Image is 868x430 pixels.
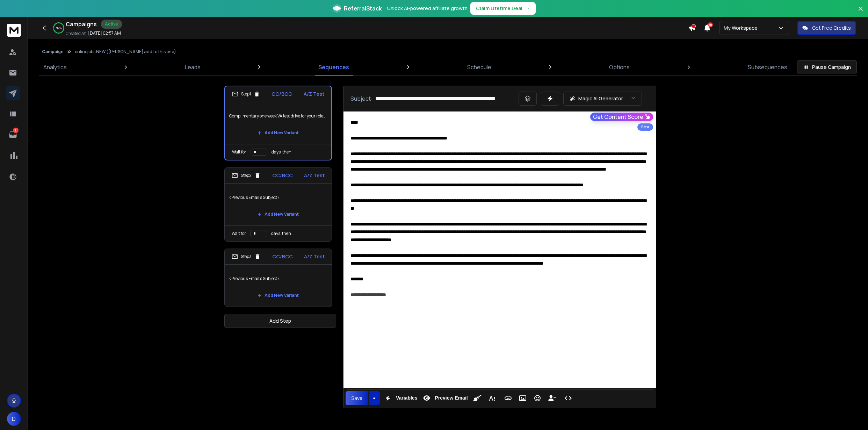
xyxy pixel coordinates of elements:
p: Analytics [43,63,67,71]
p: CC/BCC [272,91,292,98]
button: Campaign [42,49,64,55]
a: Leads [181,59,205,76]
div: Step 2 [232,172,261,179]
p: <Previous Email's Subject> [229,188,327,207]
button: Insert Unsubscribe Link [545,391,559,405]
span: Variables [395,395,419,401]
p: Leads [185,63,201,71]
p: Sequences [318,63,349,71]
button: D [7,412,21,426]
button: Magic AI Generator [563,92,642,106]
p: Subject: [350,94,372,103]
p: My Workspace [724,24,760,31]
button: Add New Variant [252,207,304,221]
a: Schedule [463,59,496,76]
button: Emoticons [531,391,544,405]
p: [DATE] 02:57 AM [88,30,121,36]
p: CC/BCC [272,253,293,260]
span: → [525,5,530,12]
button: Preview Email [420,391,469,405]
button: Clean HTML [471,391,484,405]
li: Step2CC/BCCA/Z Test<Previous Email's Subject>Add New VariantWait fordays, then [224,167,332,242]
p: Get Free Credits [812,24,851,31]
p: CC/BCC [272,172,293,179]
button: Save [346,391,368,405]
button: Add New Variant [252,288,304,302]
span: Preview Email [433,395,469,401]
div: Active [101,20,122,29]
p: Options [609,63,630,71]
p: 1 [13,128,19,133]
li: Step3CC/BCCA/Z Test<Previous Email's Subject>Add New Variant [224,249,332,307]
a: Sequences [314,59,353,76]
p: onlinejobs NEW ([PERSON_NAME] add to this one) [75,49,176,55]
span: 50 [708,22,713,27]
p: Wait for [232,231,246,236]
p: A/Z Test [304,253,325,260]
p: Unlock AI-powered affiliate growth [387,5,468,12]
p: Complimentary one week VA test drive for your role—on us [229,106,327,126]
p: A/Z Test [304,91,324,98]
h1: Campaigns [66,20,97,28]
div: Step 1 [232,91,260,97]
button: Get Free Credits [797,21,856,35]
p: 97 % [56,26,62,30]
span: ReferralStack [344,4,382,13]
p: Subsequences [748,63,787,71]
div: Beta [637,123,653,131]
a: Analytics [39,59,71,76]
p: <Previous Email's Subject> [229,269,327,288]
button: Insert Image (Ctrl+P) [516,391,529,405]
button: Add New Variant [252,126,304,140]
button: Code View [562,391,575,405]
p: days, then [272,149,291,155]
button: Add Step [224,314,336,328]
p: Created At: [66,31,87,36]
button: Insert Link (Ctrl+K) [501,391,515,405]
p: A/Z Test [304,172,325,179]
button: More Text [485,391,499,405]
button: Variables [381,391,419,405]
button: Get Content Score [590,113,653,121]
li: Step1CC/BCCA/Z TestComplimentary one week VA test drive for your role—on usAdd New VariantWait fo... [224,86,332,160]
button: Pause Campaign [797,60,857,74]
a: Options [605,59,634,76]
div: Step 3 [232,253,261,260]
p: Wait for [232,149,246,155]
p: Magic AI Generator [578,95,623,102]
button: Close banner [856,4,865,21]
button: Claim Lifetime Deal→ [470,2,536,15]
a: Subsequences [744,59,791,76]
p: days, then [271,231,291,236]
a: 1 [6,128,20,142]
p: Schedule [467,63,491,71]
